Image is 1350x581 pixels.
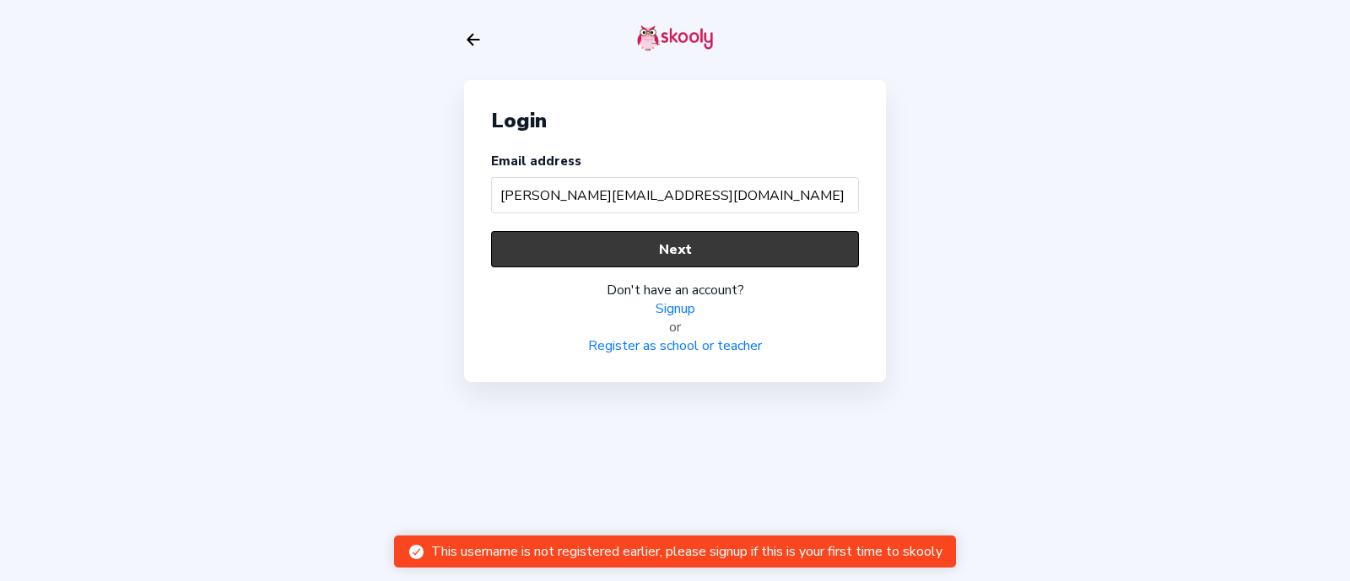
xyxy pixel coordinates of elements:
[637,24,713,51] img: skooly-logo.png
[408,543,425,561] ion-icon: checkmark circle
[491,107,859,134] div: Login
[491,281,859,299] div: Don't have an account?
[491,153,581,169] label: Email address
[588,336,762,355] a: Register as school or teacher
[431,542,942,561] div: This username is not registered earlier, please signup if this is your first time to skooly
[491,318,859,336] div: or
[491,177,859,213] input: Your email address
[491,231,859,267] button: Next
[656,299,695,318] a: Signup
[464,30,483,49] button: arrow back outline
